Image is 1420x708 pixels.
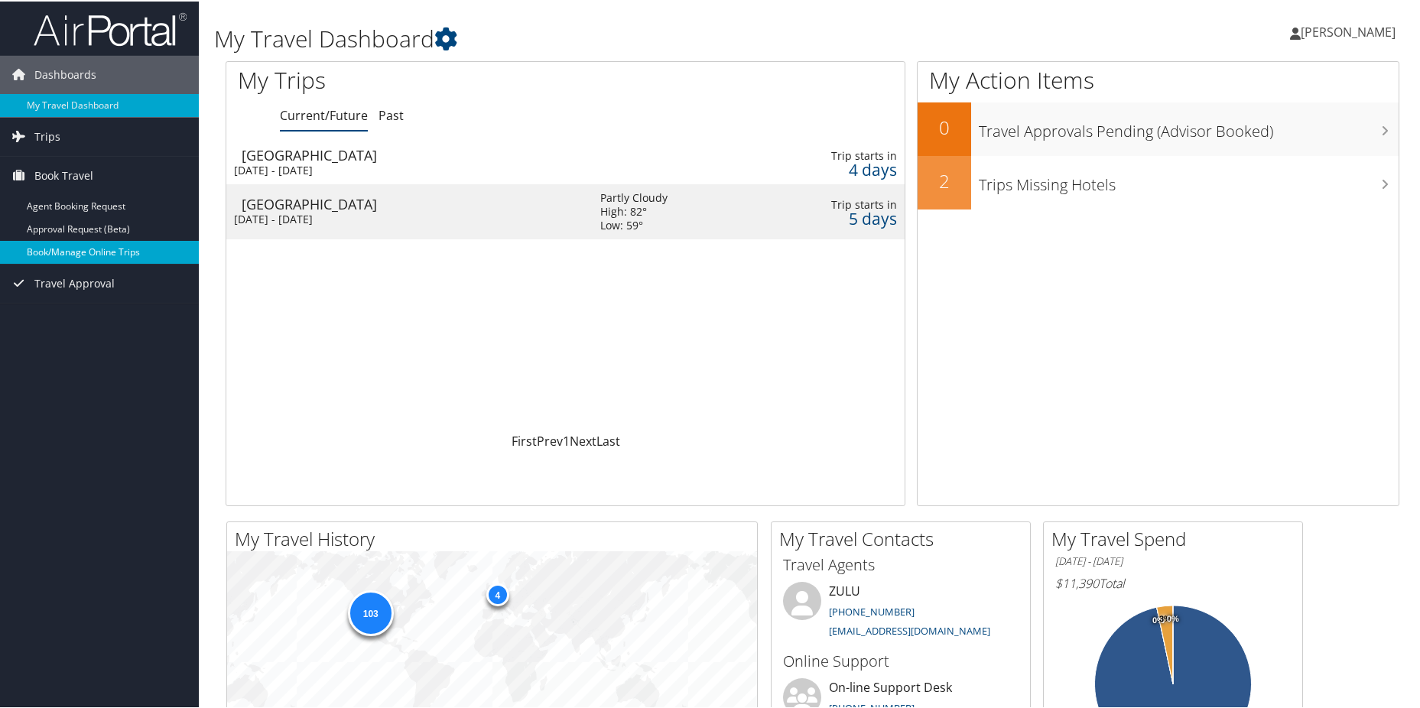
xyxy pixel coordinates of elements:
[775,580,1026,643] li: ZULU
[600,203,668,217] div: High: 82°
[512,431,537,448] a: First
[778,196,897,210] div: Trip starts in
[918,167,971,193] h2: 2
[379,106,404,122] a: Past
[778,161,897,175] div: 4 days
[234,162,577,176] div: [DATE] - [DATE]
[570,431,596,448] a: Next
[1159,613,1171,622] tspan: 3%
[918,113,971,139] h2: 0
[1152,615,1165,624] tspan: 0%
[1167,613,1179,622] tspan: 0%
[979,165,1399,194] h3: Trips Missing Hotels
[280,106,368,122] a: Current/Future
[779,525,1030,550] h2: My Travel Contacts
[242,196,585,209] div: [GEOGRAPHIC_DATA]
[34,116,60,154] span: Trips
[596,431,620,448] a: Last
[979,112,1399,141] h3: Travel Approvals Pending (Advisor Booked)
[600,190,668,203] div: Partly Cloudy
[34,263,115,301] span: Travel Approval
[1055,573,1291,590] h6: Total
[563,431,570,448] a: 1
[1055,553,1291,567] h6: [DATE] - [DATE]
[214,21,1012,54] h1: My Travel Dashboard
[778,148,897,161] div: Trip starts in
[347,589,393,635] div: 103
[242,147,585,161] div: [GEOGRAPHIC_DATA]
[783,553,1019,574] h3: Travel Agents
[486,582,509,605] div: 4
[238,63,611,95] h1: My Trips
[34,10,187,46] img: airportal-logo.png
[918,101,1399,154] a: 0Travel Approvals Pending (Advisor Booked)
[1051,525,1302,550] h2: My Travel Spend
[829,622,990,636] a: [EMAIL_ADDRESS][DOMAIN_NAME]
[537,431,563,448] a: Prev
[1055,573,1099,590] span: $11,390
[235,525,757,550] h2: My Travel History
[34,155,93,193] span: Book Travel
[778,210,897,224] div: 5 days
[1290,8,1411,54] a: [PERSON_NAME]
[600,217,668,231] div: Low: 59°
[918,63,1399,95] h1: My Action Items
[918,154,1399,208] a: 2Trips Missing Hotels
[829,603,915,617] a: [PHONE_NUMBER]
[783,649,1019,671] h3: Online Support
[34,54,96,93] span: Dashboards
[234,211,577,225] div: [DATE] - [DATE]
[1301,22,1396,39] span: [PERSON_NAME]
